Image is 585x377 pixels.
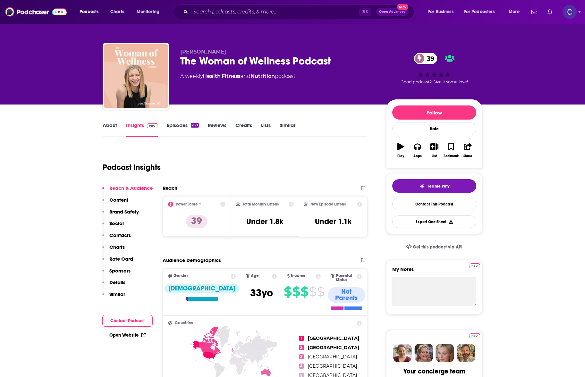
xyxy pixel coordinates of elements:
[102,268,131,280] button: Sponsors
[359,8,371,16] span: ⌘ K
[176,202,201,206] h2: Power Score™
[392,179,476,193] button: tell me why sparkleTell Me Why
[460,7,504,17] button: open menu
[392,105,476,120] button: Follow
[165,284,239,293] div: [DEMOGRAPHIC_DATA]
[109,256,133,262] p: Rate Card
[147,123,158,128] img: Podchaser Pro
[563,5,577,19] img: User Profile
[222,73,241,79] a: Fitness
[109,332,146,338] a: Open Website
[469,262,480,268] a: Pro website
[392,198,476,210] a: Contact This Podcast
[102,197,128,209] button: Content
[563,5,577,19] button: Show profile menu
[299,354,304,359] span: 3
[109,268,131,274] p: Sponsors
[291,274,306,278] span: Income
[102,279,125,291] button: Details
[80,7,98,16] span: Podcasts
[109,209,139,215] p: Brand Safety
[401,239,468,255] a: Get this podcast via API
[469,333,480,338] img: Podchaser Pro
[175,321,193,325] span: Countries
[102,244,125,256] button: Charts
[191,123,199,128] div: 250
[444,154,459,158] div: Bookmark
[284,287,292,297] span: $
[308,354,357,360] span: [GEOGRAPHIC_DATA]
[109,185,153,191] p: Reach & Audience
[443,139,459,162] button: Bookmark
[102,209,139,221] button: Brand Safety
[104,44,168,108] a: The Woman of Wellness Podcast
[250,73,275,79] a: Nutrition
[413,244,462,250] span: Get this podcast via API
[464,7,495,16] span: For Podcasters
[392,122,476,135] div: Rate
[109,291,125,297] p: Similar
[397,4,409,10] span: New
[414,344,433,362] img: Barbara Profile
[460,139,476,162] button: Share
[393,344,412,362] img: Sydney Profile
[336,274,356,282] span: Parental Status
[420,184,425,189] img: tell me why sparkle
[317,287,324,297] span: $
[102,291,125,303] button: Similar
[469,332,480,338] a: Pro website
[420,53,437,64] span: 39
[242,202,279,206] h2: Total Monthly Listens
[392,266,476,277] label: My Notes
[328,287,365,303] div: Not Parents
[310,202,346,206] h2: New Episode Listens
[432,154,437,158] div: List
[308,335,359,341] span: [GEOGRAPHIC_DATA]
[186,215,207,228] p: 39
[137,7,159,16] span: Monitoring
[102,220,124,232] button: Social
[414,53,437,64] a: 39
[529,6,540,17] a: Show notifications dropdown
[102,315,153,327] button: Contact Podcast
[109,220,124,226] p: Social
[563,5,577,19] span: Logged in as publicityxxtina
[427,184,449,189] span: Tell Me Why
[428,7,454,16] span: For Business
[299,345,304,350] span: 2
[292,287,300,297] span: $
[426,139,443,162] button: List
[392,215,476,228] button: Export One-Sheet
[463,154,472,158] div: Share
[392,139,409,162] button: Play
[109,232,131,238] p: Contacts
[379,10,406,13] span: Open Advanced
[386,49,482,88] div: 39Good podcast? Give it some love!
[5,6,67,18] img: Podchaser - Follow, Share and Rate Podcasts
[180,72,295,80] div: A weekly podcast
[469,263,480,268] img: Podchaser Pro
[102,256,133,268] button: Rate Card
[163,185,177,191] h2: Reach
[191,7,359,17] input: Search podcasts, credits, & more...
[261,122,271,137] a: Lists
[246,217,283,226] h3: Under 1.8k
[413,154,422,158] div: Apps
[103,163,161,172] h1: Podcast Insights
[299,336,304,341] span: 1
[504,7,528,17] button: open menu
[109,244,125,250] p: Charts
[315,217,352,226] h3: Under 1.1k
[75,7,107,17] button: open menu
[179,4,420,19] div: Search podcasts, credits, & more...
[132,7,168,17] button: open menu
[203,73,221,79] a: Health
[251,274,259,278] span: Age
[235,122,252,137] a: Credits
[308,345,359,350] span: [GEOGRAPHIC_DATA]
[163,257,221,263] h2: Audience Demographics
[545,6,555,17] a: Show notifications dropdown
[401,80,468,84] span: Good podcast? Give it some love!
[167,122,199,137] a: Episodes250
[106,7,128,17] a: Charts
